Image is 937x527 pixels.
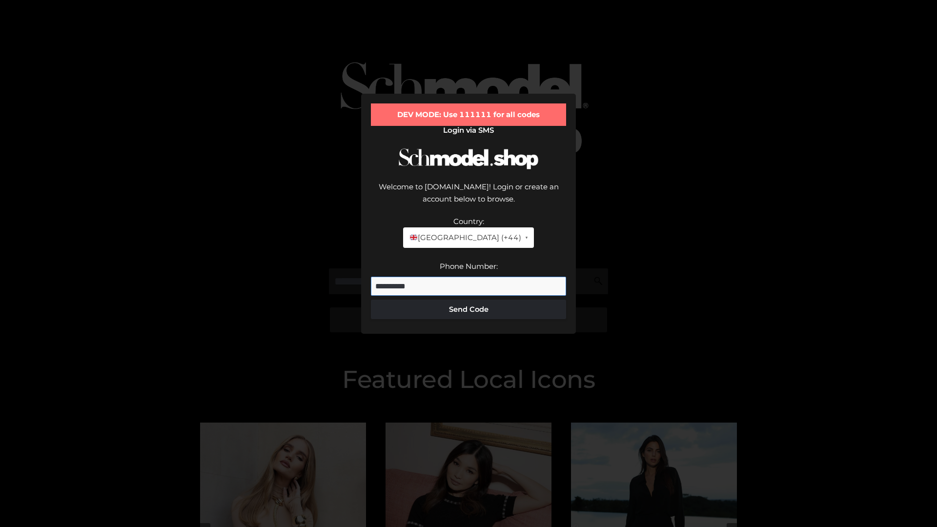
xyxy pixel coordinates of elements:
[453,217,484,226] label: Country:
[440,262,498,271] label: Phone Number:
[371,126,566,135] h2: Login via SMS
[371,300,566,319] button: Send Code
[409,231,521,244] span: [GEOGRAPHIC_DATA] (+44)
[395,140,542,178] img: Schmodel Logo
[410,234,417,241] img: 🇬🇧
[371,181,566,215] div: Welcome to [DOMAIN_NAME]! Login or create an account below to browse.
[371,103,566,126] div: DEV MODE: Use 111111 for all codes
